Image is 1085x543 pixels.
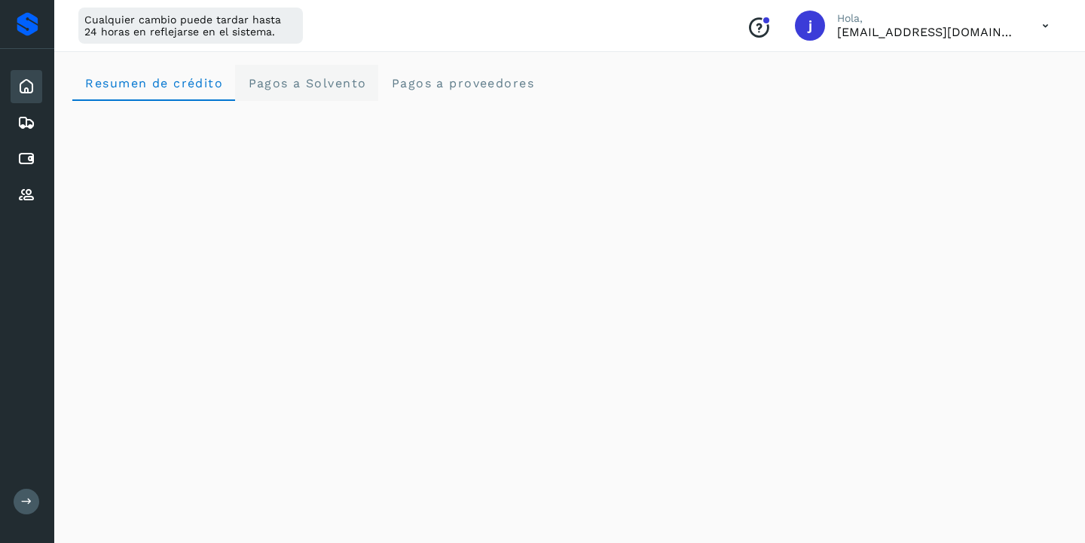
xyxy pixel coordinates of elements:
p: Hola, [837,12,1018,25]
span: Pagos a proveedores [390,76,534,90]
div: Embarques [11,106,42,139]
span: Pagos a Solvento [247,76,366,90]
div: Inicio [11,70,42,103]
p: jyerena@mablo.mx [837,25,1018,39]
span: Resumen de crédito [84,76,223,90]
div: Cualquier cambio puede tardar hasta 24 horas en reflejarse en el sistema. [78,8,303,44]
div: Proveedores [11,178,42,212]
div: Cuentas por pagar [11,142,42,175]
